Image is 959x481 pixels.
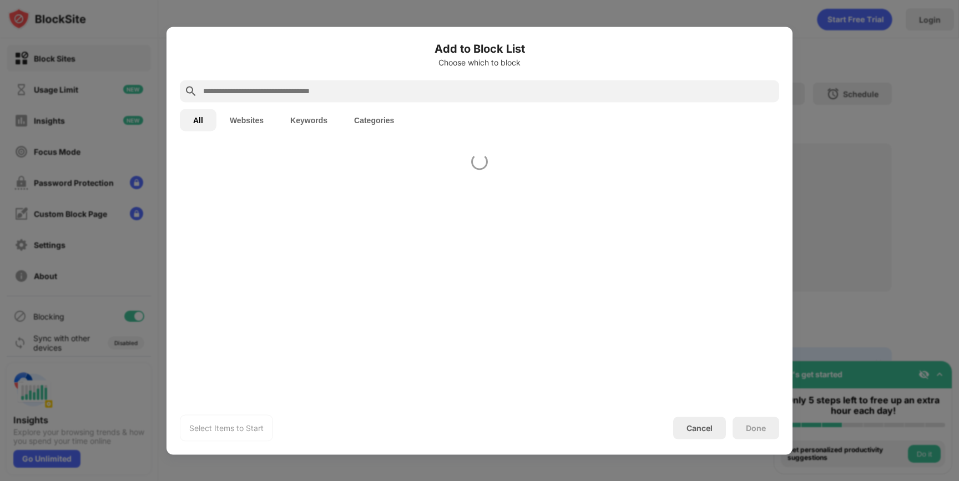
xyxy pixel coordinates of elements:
div: Choose which to block [180,58,779,67]
button: Categories [341,109,407,131]
img: search.svg [184,84,198,98]
div: Done [746,423,766,432]
button: Websites [216,109,277,131]
div: Cancel [687,423,713,433]
div: Select Items to Start [189,422,264,433]
h6: Add to Block List [180,40,779,57]
button: All [180,109,216,131]
button: Keywords [277,109,341,131]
